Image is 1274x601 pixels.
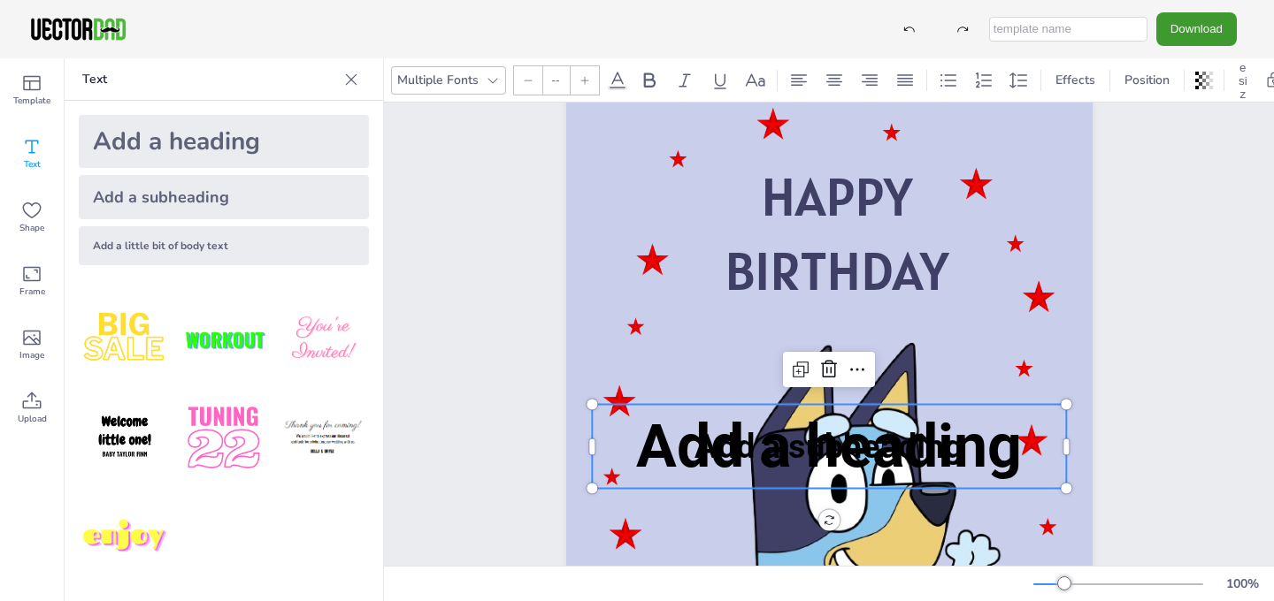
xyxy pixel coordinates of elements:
[19,348,44,362] span: Image
[79,226,369,265] div: Add a little bit of body text
[79,293,171,385] img: style1.png
[82,58,337,101] p: Text
[28,16,128,42] img: VectorDad-1.png
[761,163,912,231] span: HAPPY
[13,94,50,108] span: Template
[1156,12,1237,45] button: Download
[178,293,270,385] img: XdJCRjX.png
[989,17,1147,42] input: template name
[79,491,171,583] img: M7yqmqo.png
[79,115,369,168] div: Add a heading
[636,411,1022,482] span: Add a heading
[24,157,41,171] span: Text
[277,293,369,385] img: BBMXfK6.png
[79,175,369,219] div: Add a subheading
[79,392,171,484] img: GNLDUe7.png
[1221,575,1263,592] div: 100 %
[1052,72,1099,88] span: Effects
[18,412,47,426] span: Upload
[178,392,270,484] img: 1B4LbXY.png
[1232,44,1255,72] button: Resize
[19,221,44,235] span: Shape
[725,237,948,305] span: BIRTHDAY
[277,392,369,484] img: K4iXMrW.png
[19,285,45,299] span: Frame
[394,68,482,92] div: Multiple Fonts
[1121,72,1173,88] span: Position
